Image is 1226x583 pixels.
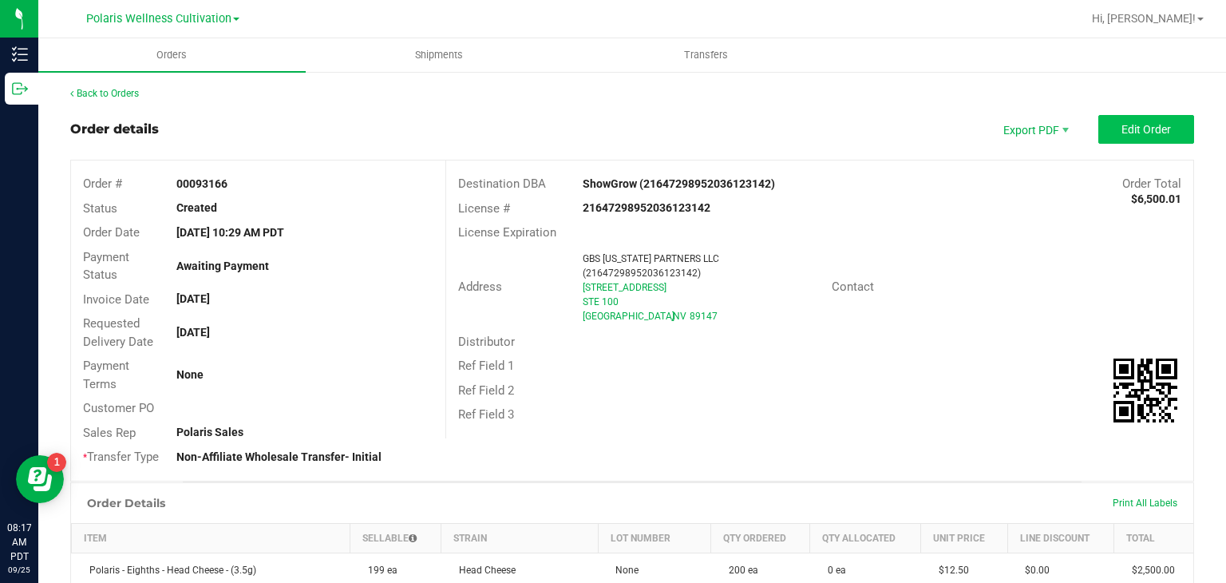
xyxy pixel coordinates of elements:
span: $2,500.00 [1124,565,1175,576]
span: [GEOGRAPHIC_DATA] [583,311,674,322]
strong: [DATE] [176,292,210,305]
span: Address [458,280,502,294]
span: $12.50 [931,565,969,576]
span: Orders [135,48,208,62]
span: Edit Order [1121,123,1171,136]
span: License Expiration [458,225,556,240]
th: Unit Price [921,523,1007,553]
strong: [DATE] [176,326,210,339]
strong: Non-Affiliate Wholesale Transfer- Initial [176,450,382,463]
span: STE 100 [583,296,619,307]
a: Orders [38,38,306,72]
span: Polaris - Eighths - Head Cheese - (3.5g) [81,565,256,576]
span: Order Total [1122,176,1181,191]
span: Order # [83,176,122,191]
span: Head Cheese [451,565,516,576]
span: 0 ea [820,565,846,576]
span: Invoice Date [83,292,149,307]
span: None [607,565,639,576]
th: Qty Ordered [711,523,810,553]
h1: Order Details [87,497,165,510]
span: Payment Status [83,250,129,283]
span: Payment Terms [83,359,129,391]
th: Lot Number [598,523,710,553]
a: Shipments [306,38,573,72]
th: Line Discount [1007,523,1113,553]
span: Customer PO [83,401,154,415]
qrcode: 00093166 [1113,359,1177,422]
button: Edit Order [1098,115,1194,144]
strong: Created [176,201,217,214]
span: Ref Field 2 [458,383,514,398]
strong: ShowGrow (21647298952036123142) [583,177,775,190]
span: Ref Field 3 [458,407,514,422]
span: GBS [US_STATE] PARTNERS LLC (21647298952036123142) [583,253,719,279]
span: Polaris Wellness Cultivation [86,12,231,26]
span: Print All Labels [1113,498,1177,509]
a: Transfers [573,38,840,72]
span: Transfers [662,48,749,62]
img: Scan me! [1113,359,1177,422]
iframe: Resource center [16,455,64,503]
span: Destination DBA [458,176,546,191]
span: [STREET_ADDRESS] [583,282,666,293]
th: Qty Allocated [810,523,921,553]
span: Status [83,201,117,216]
li: Export PDF [987,115,1082,144]
inline-svg: Inventory [12,46,28,62]
a: Back to Orders [70,88,139,99]
p: 09/25 [7,564,31,576]
th: Strain [441,523,599,553]
span: Shipments [394,48,484,62]
span: , [671,311,673,322]
strong: 00093166 [176,177,227,190]
span: Distributor [458,335,515,349]
strong: Awaiting Payment [176,260,269,272]
strong: $6,500.01 [1131,192,1181,205]
span: License # [458,201,510,216]
p: 08:17 AM PDT [7,521,31,564]
span: $0.00 [1017,565,1050,576]
inline-svg: Outbound [12,81,28,97]
strong: [DATE] 10:29 AM PDT [176,226,284,239]
span: Order Date [83,225,140,240]
span: 200 ea [721,565,758,576]
span: Transfer Type [83,450,159,464]
span: 89147 [690,311,718,322]
span: Requested Delivery Date [83,316,153,349]
th: Item [72,523,350,553]
span: 199 ea [360,565,397,576]
span: NV [673,311,686,322]
span: Hi, [PERSON_NAME]! [1092,12,1196,25]
iframe: Resource center unread badge [47,453,66,472]
th: Total [1114,523,1194,553]
th: Sellable [350,523,441,553]
span: Sales Rep [83,426,136,440]
span: Contact [832,280,874,294]
strong: 21647298952036123142 [583,201,710,214]
div: Order details [70,120,159,139]
span: Ref Field 1 [458,359,514,373]
strong: Polaris Sales [176,426,243,438]
strong: None [176,368,204,381]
